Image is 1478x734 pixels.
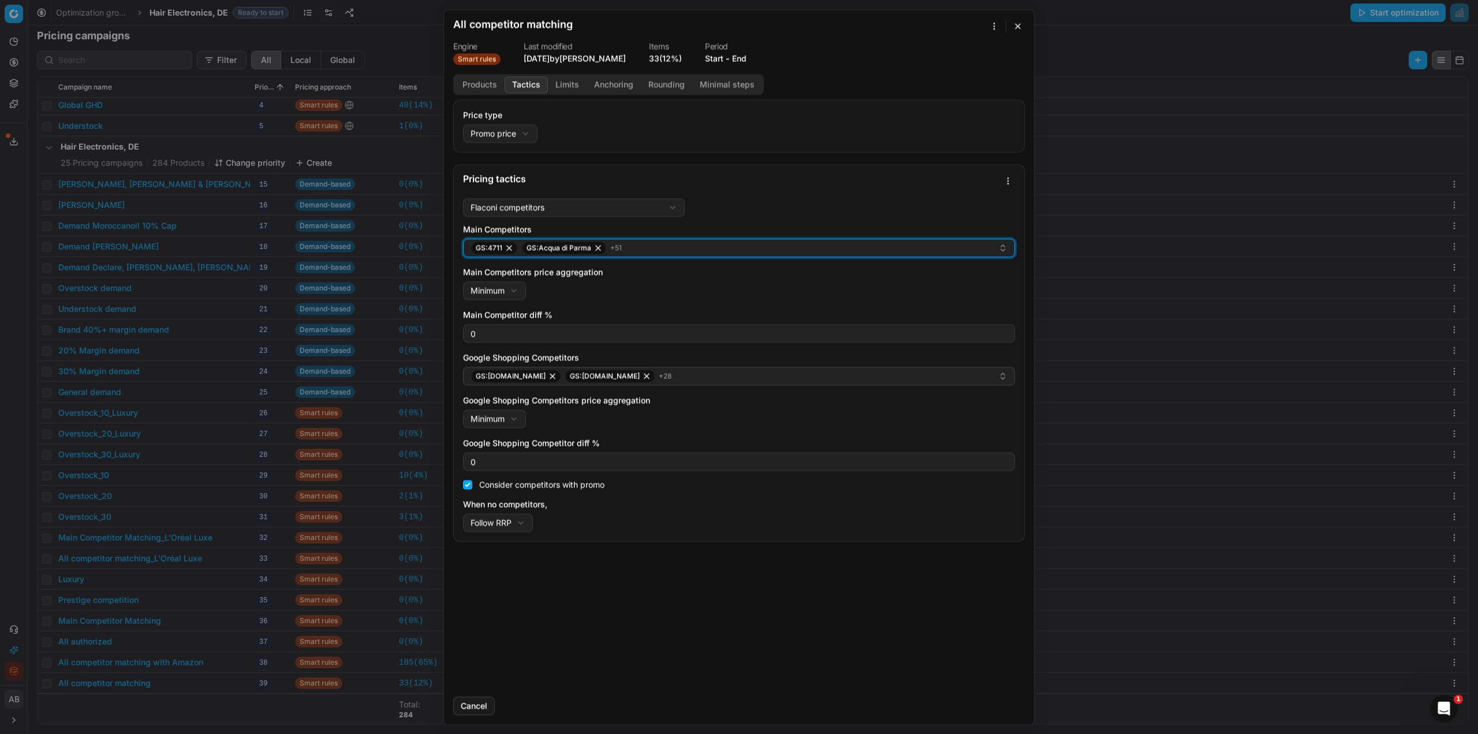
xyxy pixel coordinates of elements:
[1430,695,1458,722] iframe: Intercom live chat
[463,437,1015,449] label: Google Shopping Competitor diff %
[463,174,999,183] div: Pricing tactics
[705,42,747,50] dt: Period
[463,309,1015,321] label: Main Competitor diff %
[505,76,548,93] button: Tactics
[732,53,747,64] button: End
[463,109,1015,121] label: Price type
[463,367,1015,385] button: GS:[DOMAIN_NAME]GS:[DOMAIN_NAME]+28
[453,42,501,50] dt: Engine
[527,243,591,252] span: GS:Acqua di Parma
[570,371,640,381] span: GS:[DOMAIN_NAME]
[641,76,692,93] button: Rounding
[463,498,1015,510] label: When no competitors,
[455,76,505,93] button: Products
[649,42,682,50] dt: Items
[479,480,604,489] label: Consider competitors with promo
[705,53,723,64] button: Start
[610,243,622,252] span: + 51
[463,394,1015,406] label: Google Shopping Competitors price aggregation
[453,696,495,715] button: Cancel
[524,53,626,63] span: [DATE] by [PERSON_NAME]
[726,53,730,64] span: -
[587,76,641,93] button: Anchoring
[524,42,626,50] dt: Last modified
[463,352,1015,363] label: Google Shopping Competitors
[463,239,1015,257] button: GS:4711GS:Acqua di Parma+51
[649,53,682,64] a: 33(12%)
[1454,695,1463,704] span: 1
[463,223,1015,235] label: Main Competitors
[471,202,544,213] div: Flaconi competitors
[692,76,762,93] button: Minimal steps
[476,371,546,381] span: GS:[DOMAIN_NAME]
[463,266,1015,278] label: Main Competitors price aggregation
[476,243,502,252] span: GS:4711
[659,371,671,381] span: + 28
[453,19,573,29] h2: All competitor matching
[548,76,587,93] button: Limits
[453,53,501,65] span: Smart rules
